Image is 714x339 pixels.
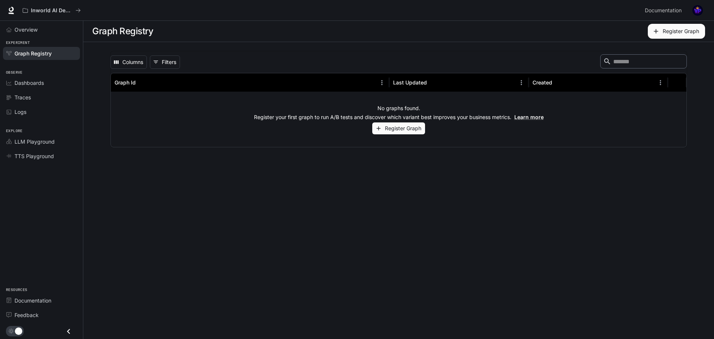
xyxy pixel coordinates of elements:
[393,79,427,86] div: Last Updated
[15,152,54,160] span: TTS Playground
[3,308,80,322] a: Feedback
[15,327,22,335] span: Dark mode toggle
[115,79,136,86] div: Graph Id
[645,6,682,15] span: Documentation
[15,49,52,57] span: Graph Registry
[150,55,180,69] button: Show filters
[92,24,153,39] h1: Graph Registry
[15,311,39,319] span: Feedback
[15,138,55,145] span: LLM Playground
[516,77,527,88] button: Menu
[428,77,439,88] button: Sort
[60,324,77,339] button: Close drawer
[3,294,80,307] a: Documentation
[15,26,38,33] span: Overview
[692,5,703,16] img: User avatar
[642,3,687,18] a: Documentation
[600,54,687,70] div: Search
[377,105,420,112] p: No graphs found.
[136,77,148,88] button: Sort
[3,91,80,104] a: Traces
[3,105,80,118] a: Logs
[254,113,544,121] p: Register your first graph to run A/B tests and discover which variant best improves your business...
[533,79,552,86] div: Created
[15,108,26,116] span: Logs
[3,47,80,60] a: Graph Registry
[3,135,80,148] a: LLM Playground
[19,3,84,18] button: All workspaces
[376,77,387,88] button: Menu
[3,23,80,36] a: Overview
[3,76,80,89] a: Dashboards
[3,150,80,163] a: TTS Playground
[553,77,564,88] button: Sort
[15,79,44,87] span: Dashboards
[15,297,51,304] span: Documentation
[110,55,147,69] button: Select columns
[690,3,705,18] button: User avatar
[31,7,73,14] p: Inworld AI Demos
[655,77,666,88] button: Menu
[514,114,544,120] a: Learn more
[648,24,705,39] button: Register Graph
[15,93,31,101] span: Traces
[372,122,425,135] button: Register Graph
